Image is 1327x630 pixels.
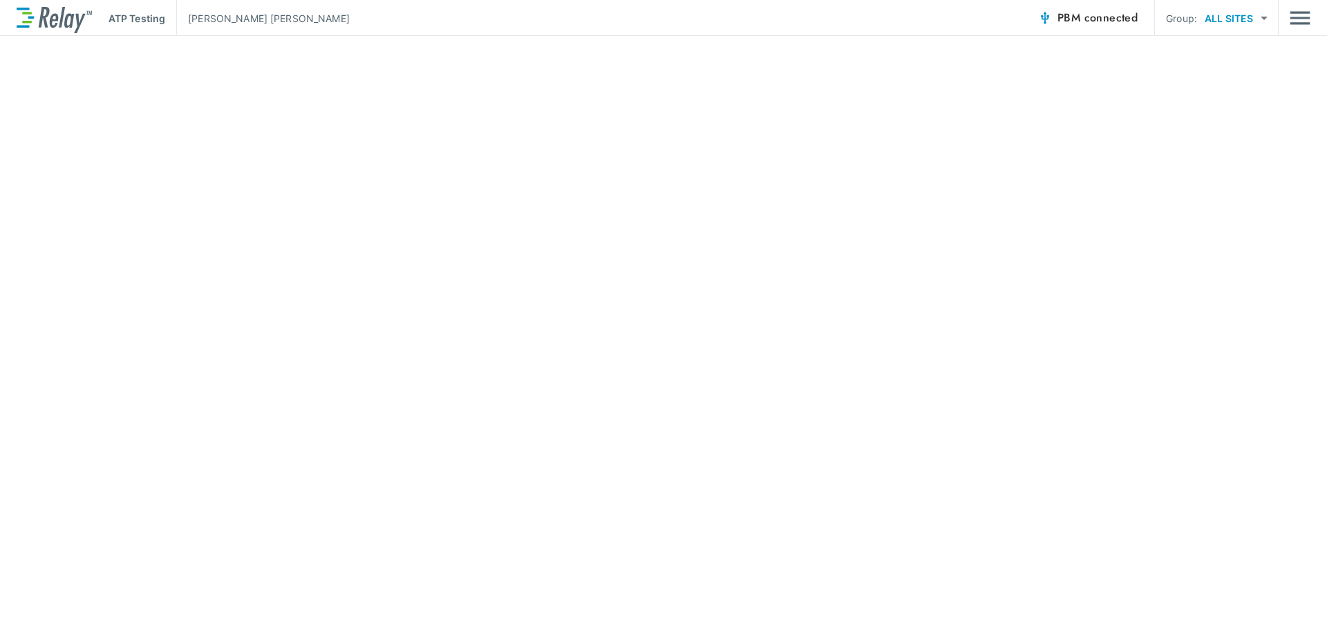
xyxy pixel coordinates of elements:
[1084,10,1138,26] span: connected
[1033,4,1143,32] button: PBM connected
[1104,589,1313,620] iframe: Resource center
[109,11,165,26] p: ATP Testing
[1290,5,1310,31] button: Main menu
[1290,5,1310,31] img: Drawer Icon
[1038,11,1052,25] img: Connected Icon
[1057,8,1138,28] span: PBM
[188,11,350,26] p: [PERSON_NAME] [PERSON_NAME]
[1166,11,1197,26] p: Group:
[17,3,92,33] img: LuminUltra Relay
